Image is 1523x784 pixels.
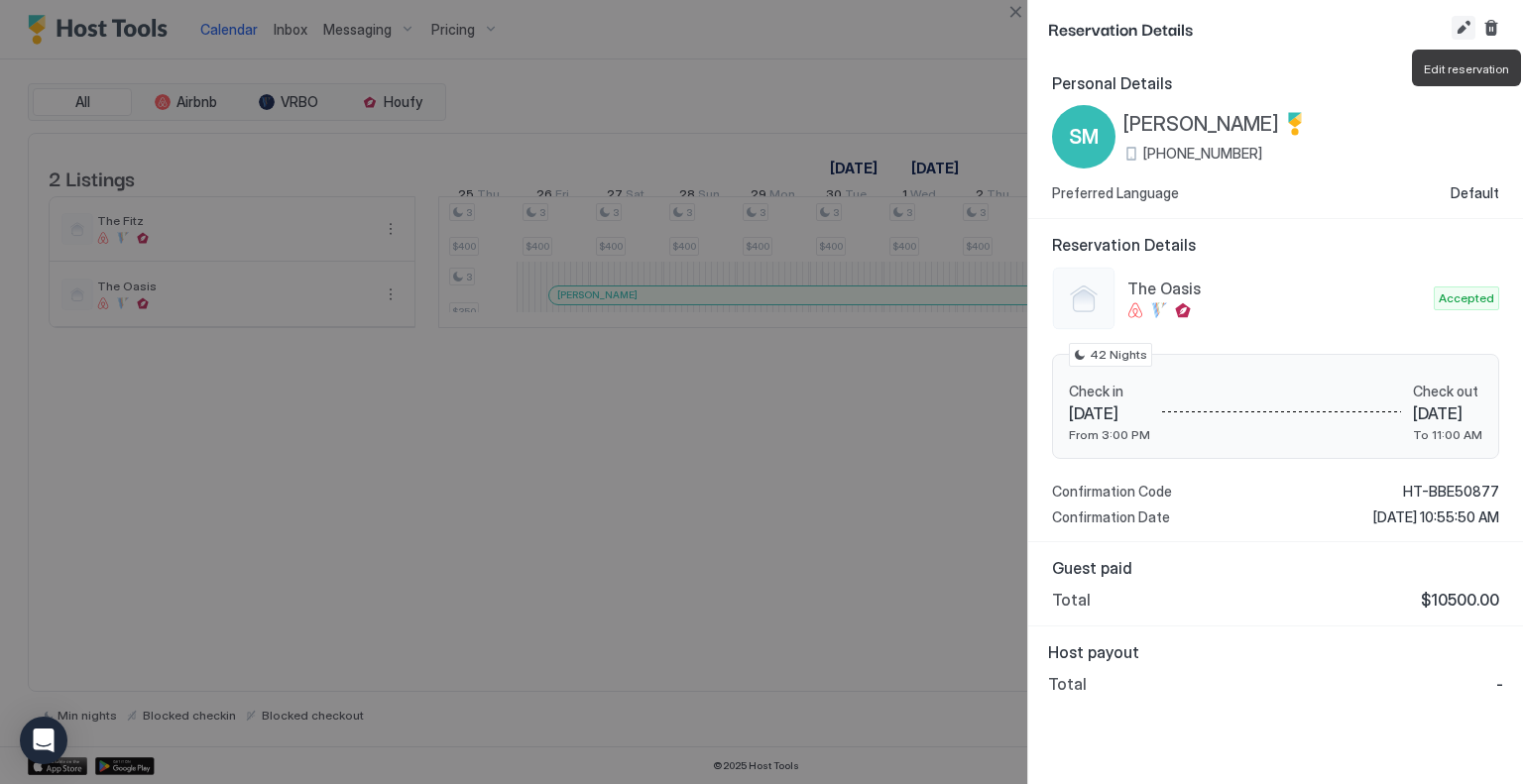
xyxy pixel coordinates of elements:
[1048,16,1448,41] span: Reservation Details
[1069,403,1150,423] span: [DATE]
[1127,279,1426,298] span: The Oasis
[1496,674,1503,694] span: -
[1143,145,1262,163] span: [PHONE_NUMBER]
[1090,346,1147,364] span: 42 Nights
[1421,590,1499,610] span: $10500.00
[1069,122,1099,152] span: SM
[1123,112,1279,137] span: [PERSON_NAME]
[1048,642,1503,662] span: Host payout
[1052,235,1499,255] span: Reservation Details
[1052,73,1499,93] span: Personal Details
[1373,508,1499,526] span: [DATE] 10:55:50 AM
[1069,383,1150,400] span: Check in
[1048,674,1087,694] span: Total
[1439,289,1494,307] span: Accepted
[20,717,67,764] div: Open Intercom Messenger
[1052,590,1091,610] span: Total
[1052,483,1172,501] span: Confirmation Code
[1069,427,1150,442] span: From 3:00 PM
[1413,403,1482,423] span: [DATE]
[1052,184,1179,202] span: Preferred Language
[1052,558,1499,578] span: Guest paid
[1052,508,1170,526] span: Confirmation Date
[1403,483,1499,501] span: HT-BBE50877
[1451,184,1499,202] span: Default
[1413,427,1482,442] span: To 11:00 AM
[1424,61,1509,76] span: Edit reservation
[1479,16,1503,40] button: Cancel reservation
[1413,383,1482,400] span: Check out
[1452,16,1475,40] button: Edit reservation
